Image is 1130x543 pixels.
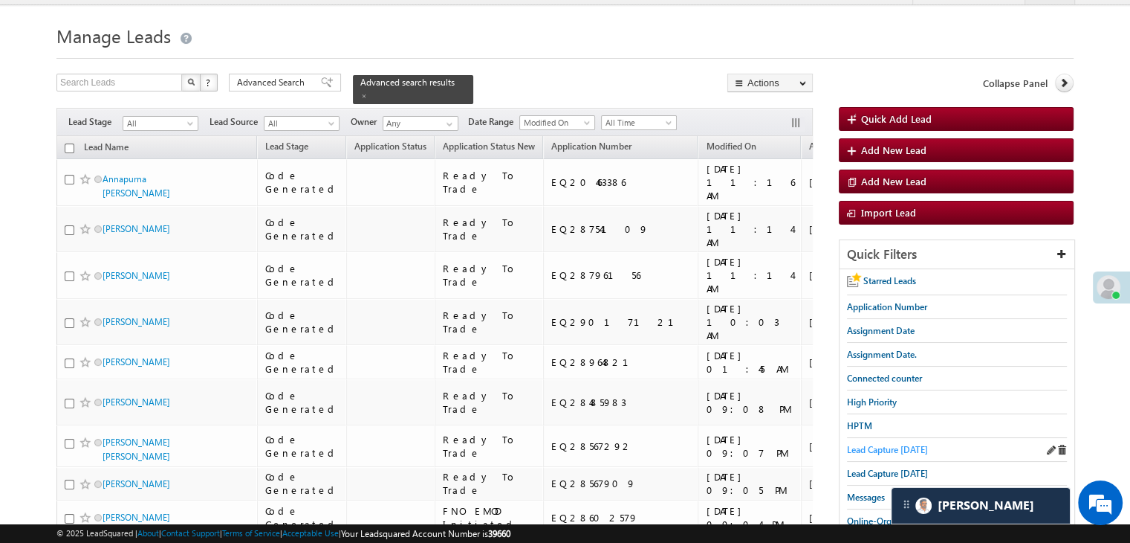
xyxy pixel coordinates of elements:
[840,240,1074,269] div: Quick Filters
[443,141,535,152] span: Application Status New
[863,275,916,286] span: Starred Leads
[351,115,383,129] span: Owner
[706,141,756,152] span: Modified On
[706,255,794,295] div: [DATE] 11:14 AM
[103,173,170,199] a: Annapurna [PERSON_NAME]
[551,396,692,409] div: EQ28485983
[847,492,885,503] span: Messages
[56,24,171,48] span: Manage Leads
[861,175,926,187] span: Add New Lead
[103,270,170,281] a: [PERSON_NAME]
[347,138,434,158] a: Application Status
[809,222,878,236] div: [DATE]
[544,138,639,158] a: Application Number
[360,77,455,88] span: Advanced search results
[983,77,1048,90] span: Collapse Panel
[443,169,536,196] div: Ready To Trade
[861,206,916,219] span: Import Lead
[847,420,872,431] span: HPTM
[202,427,270,447] em: Start Chat
[258,138,316,158] a: Lead Stage
[103,356,170,367] a: [PERSON_NAME]
[265,309,340,335] div: Code Generated
[809,356,878,369] div: [DATE]
[915,498,932,514] img: Carter
[161,528,220,538] a: Contact Support
[443,433,536,460] div: Ready To Trade
[706,302,794,342] div: [DATE] 10:03 AM
[200,74,218,91] button: ?
[443,504,536,531] div: FNO EMOD Initiated
[706,504,794,531] div: [DATE] 09:04 PM
[551,440,692,453] div: EQ28567292
[206,76,212,89] span: ?
[706,209,794,249] div: [DATE] 11:14 AM
[103,437,170,462] a: [PERSON_NAME] [PERSON_NAME]
[443,349,536,376] div: Ready To Trade
[103,478,170,489] a: [PERSON_NAME]
[891,487,1071,524] div: carter-dragCarter[PERSON_NAME]
[25,78,62,97] img: d_60004797649_company_0_60004797649
[809,176,878,189] div: [DATE]
[103,223,170,234] a: [PERSON_NAME]
[847,301,927,312] span: Application Number
[210,115,264,129] span: Lead Source
[443,262,536,289] div: Ready To Trade
[551,176,692,189] div: EQ20463386
[698,138,763,158] a: Modified On
[65,144,74,153] input: Check all records
[551,511,692,524] div: EQ28602579
[443,389,536,416] div: Ready To Trade
[520,116,591,129] span: Modified On
[809,315,878,329] div: [DATE]
[68,115,123,129] span: Lead Stage
[551,356,692,369] div: EQ28964821
[847,468,928,479] span: Lead Capture [DATE]
[103,396,170,408] a: [PERSON_NAME]
[103,316,170,327] a: [PERSON_NAME]
[265,389,340,416] div: Code Generated
[77,139,136,158] a: Lead Name
[706,162,794,202] div: [DATE] 11:16 AM
[265,470,340,497] div: Code Generated
[103,512,170,523] a: [PERSON_NAME]
[706,389,794,416] div: [DATE] 09:08 PM
[443,309,536,335] div: Ready To Trade
[706,433,794,460] div: [DATE] 09:07 PM
[137,528,159,538] a: About
[809,396,878,409] div: [DATE]
[601,115,677,130] a: All Time
[602,116,672,129] span: All Time
[519,115,595,130] a: Modified On
[264,116,340,131] a: All
[383,116,458,131] input: Type to Search
[551,477,692,490] div: EQ28567909
[354,141,426,152] span: Application Status
[265,433,340,460] div: Code Generated
[847,515,908,527] span: Online-Organic
[847,396,897,408] span: High Priority
[123,117,194,130] span: All
[938,498,1034,513] span: Carter
[187,78,195,86] img: Search
[19,138,271,414] textarea: Type your message and hit 'Enter'
[123,116,198,131] a: All
[265,169,340,196] div: Code Generated
[809,440,878,453] div: [DATE]
[809,477,878,490] div: [DATE]
[847,444,928,455] span: Lead Capture [DATE]
[706,470,794,497] div: [DATE] 09:05 PM
[237,76,309,89] span: Advanced Search
[802,138,884,158] a: Assignment Date
[727,74,813,92] button: Actions
[551,222,692,236] div: EQ28754109
[551,315,692,329] div: EQ29017121
[265,504,340,531] div: Code Generated
[551,141,631,152] span: Application Number
[468,115,519,129] span: Date Range
[488,528,510,539] span: 39660
[861,144,926,156] span: Add New Lead
[244,7,279,43] div: Minimize live chat window
[900,498,912,510] img: carter-drag
[438,117,457,132] a: Show All Items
